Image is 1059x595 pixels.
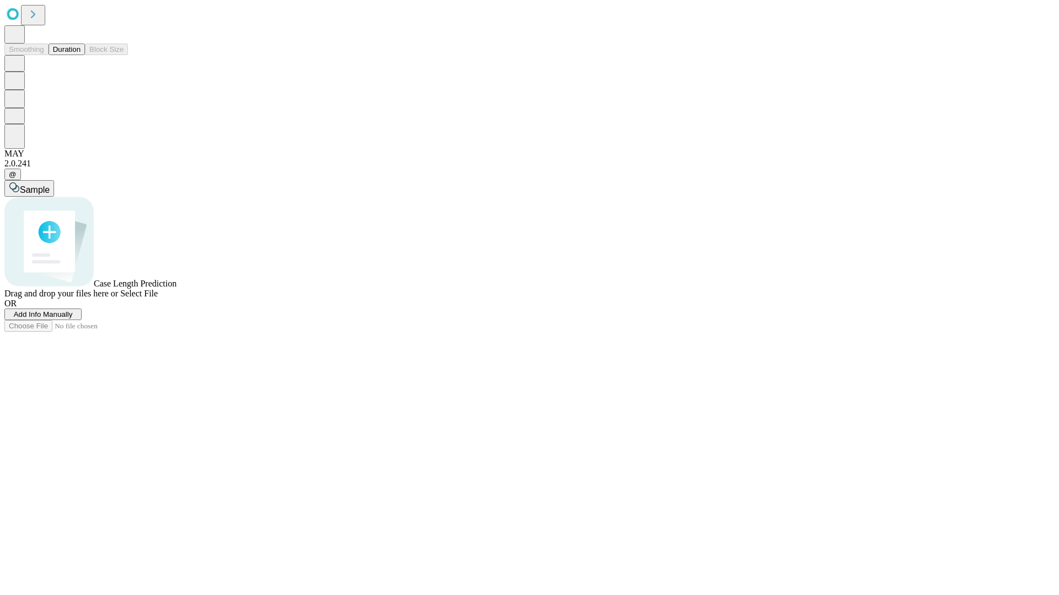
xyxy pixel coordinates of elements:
[49,44,85,55] button: Duration
[4,289,118,298] span: Drag and drop your files here or
[4,159,1055,169] div: 2.0.241
[4,299,17,308] span: OR
[120,289,158,298] span: Select File
[9,170,17,178] span: @
[4,169,21,180] button: @
[4,309,82,320] button: Add Info Manually
[94,279,176,288] span: Case Length Prediction
[14,310,73,318] span: Add Info Manually
[4,44,49,55] button: Smoothing
[85,44,128,55] button: Block Size
[4,180,54,197] button: Sample
[20,185,50,194] span: Sample
[4,149,1055,159] div: MAY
